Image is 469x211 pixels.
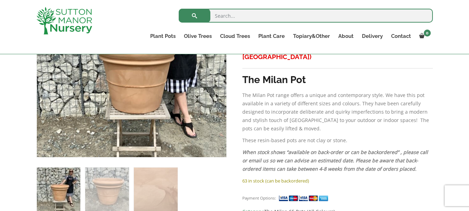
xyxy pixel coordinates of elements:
[85,168,129,211] img: The Milan Pot 65 Colour Terracotta - Image 2
[37,7,92,34] img: logo
[415,31,433,41] a: 0
[134,168,177,211] img: The Milan Pot 65 Colour Terracotta - Image 3
[180,31,216,41] a: Olive Trees
[242,136,432,145] p: These resin-based pots are not clay or stone.
[289,31,334,41] a: Topiary&Other
[242,149,428,172] em: When stock shows “available on back-order or can be backordered” , please call or email us so we ...
[358,31,387,41] a: Delivery
[179,9,433,23] input: Search...
[216,31,254,41] a: Cloud Trees
[242,91,432,133] p: The Milan Pot range offers a unique and contemporary style. We have this pot available in a varie...
[242,74,306,86] strong: The Milan Pot
[334,31,358,41] a: About
[242,177,432,185] p: 63 in stock (can be backordered)
[242,195,276,201] small: Payment Options:
[254,31,289,41] a: Plant Care
[146,31,180,41] a: Plant Pots
[278,195,331,202] img: payment supported
[424,30,431,36] span: 0
[387,31,415,41] a: Contact
[37,168,80,211] img: The Milan Pot 65 Colour Terracotta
